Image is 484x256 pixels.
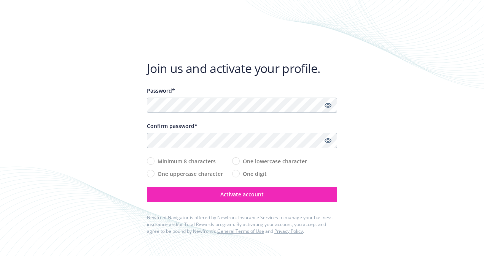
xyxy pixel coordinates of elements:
[147,133,337,148] input: Confirm your unique password...
[147,33,219,47] img: Newfront logo
[158,170,223,178] span: One uppercase character
[220,191,264,198] span: Activate account
[147,61,337,76] h1: Join us and activate your profile.
[323,101,333,110] a: Show password
[147,214,337,235] div: Newfront Navigator is offered by Newfront Insurance Services to manage your business insurance an...
[147,87,175,94] span: Password*
[147,98,337,113] input: Enter a unique password...
[243,157,307,165] span: One lowercase character
[323,136,333,145] a: Show password
[147,122,197,130] span: Confirm password*
[243,170,267,178] span: One digit
[158,157,216,165] span: Minimum 8 characters
[274,228,303,234] a: Privacy Policy
[147,187,337,202] button: Activate account
[217,228,264,234] a: General Terms of Use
